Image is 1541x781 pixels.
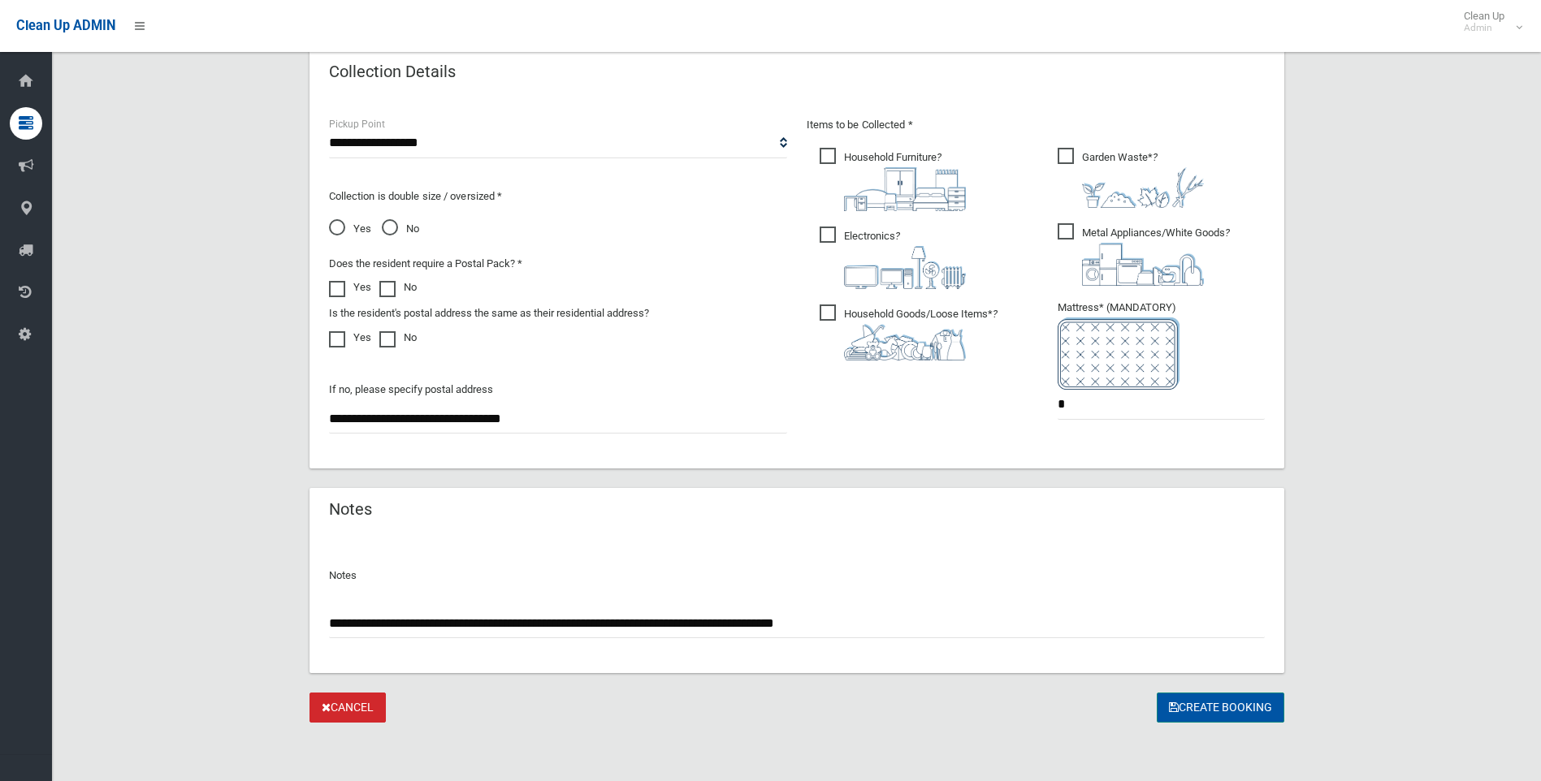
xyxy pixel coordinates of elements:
[329,219,371,239] span: Yes
[820,148,966,211] span: Household Furniture
[1058,148,1204,208] span: Garden Waste*
[1058,317,1180,390] img: e7408bece873d2c1783593a074e5cb2f.png
[1082,167,1204,208] img: 4fd8a5c772b2c999c83690221e5242e0.png
[820,227,966,289] span: Electronics
[844,324,966,360] img: b13cc3517677393f34c0a387616ef184.png
[844,308,998,360] i: ?
[807,115,1265,135] p: Items to be Collected *
[1082,151,1204,208] i: ?
[309,494,392,525] header: Notes
[309,56,475,88] header: Collection Details
[329,328,371,347] label: Yes
[844,246,966,289] img: 394712a680b73dbc3d2a6a3a7ffe5a07.png
[1082,243,1204,286] img: 36c1b0289cb1767239cdd3de9e694f19.png
[379,278,417,297] label: No
[329,380,493,399] label: If no, please specify postal address
[309,693,386,723] a: Cancel
[329,278,371,297] label: Yes
[16,18,115,33] span: Clean Up ADMIN
[1157,693,1284,723] button: Create Booking
[1464,22,1504,34] small: Admin
[844,151,966,211] i: ?
[844,167,966,211] img: aa9efdbe659d29b613fca23ba79d85cb.png
[382,219,419,239] span: No
[329,304,649,323] label: Is the resident's postal address the same as their residential address?
[329,187,787,206] p: Collection is double size / oversized *
[329,566,1265,585] p: Notes
[1058,223,1230,286] span: Metal Appliances/White Goods
[329,254,522,274] label: Does the resident require a Postal Pack? *
[1058,301,1265,390] span: Mattress* (MANDATORY)
[820,304,998,360] span: Household Goods/Loose Items*
[844,230,966,289] i: ?
[1456,10,1521,34] span: Clean Up
[379,328,417,347] label: No
[1082,227,1230,286] i: ?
